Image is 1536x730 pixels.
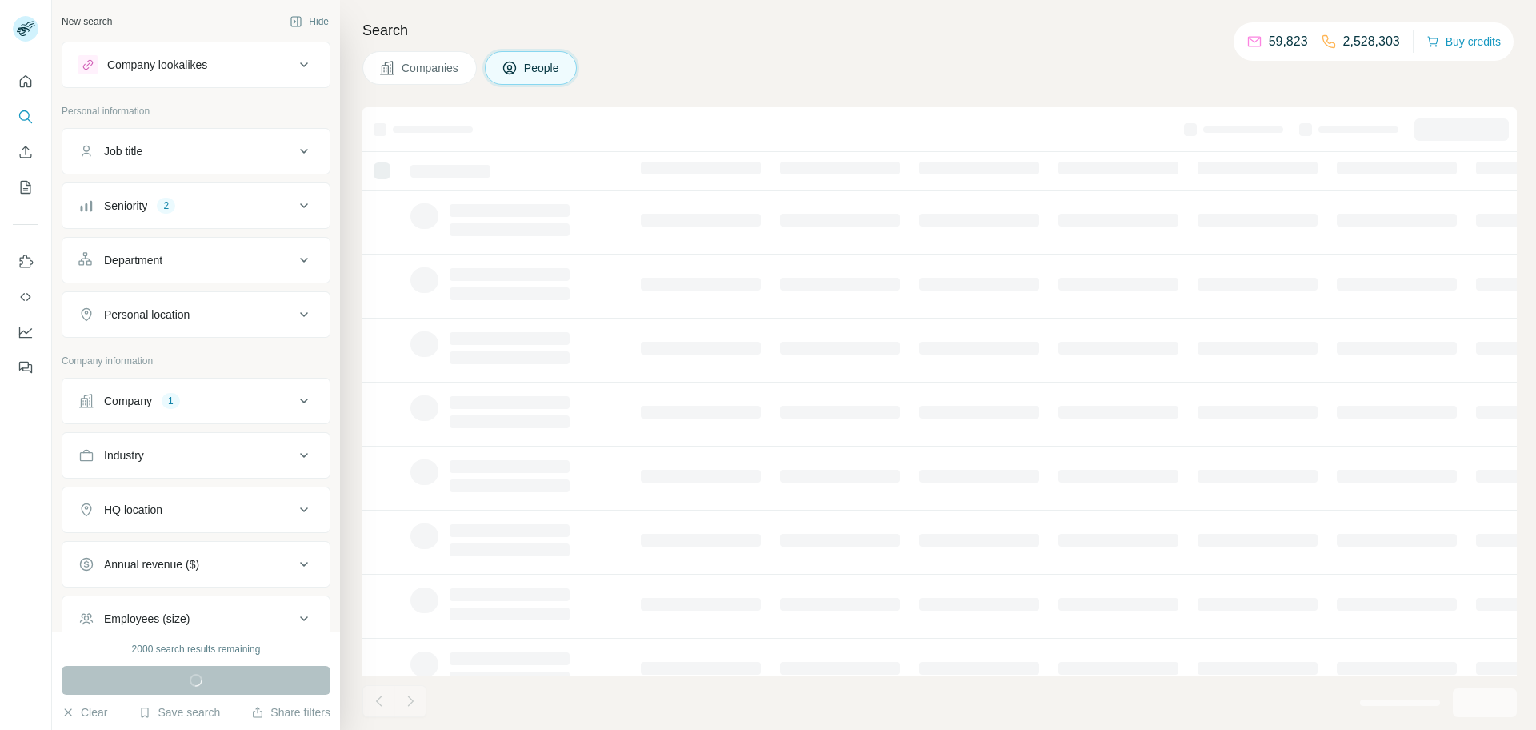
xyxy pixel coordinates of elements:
h4: Search [362,19,1517,42]
div: New search [62,14,112,29]
div: 2000 search results remaining [132,642,261,656]
button: Job title [62,132,330,170]
button: Quick start [13,67,38,96]
button: Buy credits [1426,30,1501,53]
div: Company [104,393,152,409]
button: Hide [278,10,340,34]
button: Annual revenue ($) [62,545,330,584]
button: Clear [62,704,107,720]
button: Search [13,102,38,131]
div: Company lookalikes [107,57,207,73]
p: 2,528,303 [1343,32,1400,51]
button: Use Surfe on LinkedIn [13,247,38,276]
button: Department [62,241,330,279]
button: Personal location [62,295,330,334]
div: Annual revenue ($) [104,556,199,572]
button: Share filters [251,704,330,720]
div: HQ location [104,502,162,518]
button: Company1 [62,382,330,420]
span: People [524,60,561,76]
p: Personal information [62,104,330,118]
div: Department [104,252,162,268]
div: Personal location [104,307,190,323]
button: Dashboard [13,318,38,347]
div: Employees (size) [104,611,190,627]
button: Seniority2 [62,187,330,225]
button: Feedback [13,353,38,382]
button: Employees (size) [62,600,330,638]
button: Enrich CSV [13,138,38,166]
span: Companies [402,60,460,76]
button: HQ location [62,491,330,529]
p: Company information [62,354,330,368]
button: Industry [62,436,330,475]
button: Company lookalikes [62,46,330,84]
button: Save search [138,704,220,720]
div: Seniority [104,198,147,214]
button: Use Surfe API [13,283,38,311]
div: 1 [162,394,180,408]
p: 59,823 [1269,32,1308,51]
div: Job title [104,143,142,159]
div: Industry [104,447,144,463]
button: My lists [13,173,38,202]
div: 2 [157,199,175,213]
